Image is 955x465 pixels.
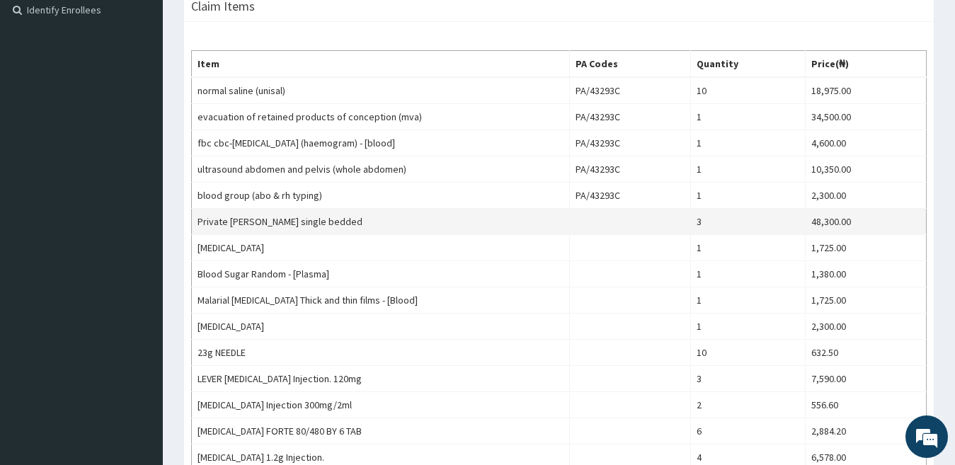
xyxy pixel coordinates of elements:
td: 1 [690,104,805,130]
span: We're online! [82,141,195,284]
td: 1 [690,183,805,209]
td: 2,884.20 [806,418,927,444]
td: PA/43293C [569,77,690,104]
img: d_794563401_company_1708531726252_794563401 [26,71,57,106]
th: Quantity [690,51,805,78]
td: 1 [690,235,805,261]
td: [MEDICAL_DATA] [192,235,570,261]
td: Malarial [MEDICAL_DATA] Thick and thin films - [Blood] [192,287,570,314]
td: 6 [690,418,805,444]
td: 1,725.00 [806,235,927,261]
td: 10 [690,340,805,366]
td: 3 [690,366,805,392]
td: normal saline (unisal) [192,77,570,104]
td: [MEDICAL_DATA] FORTE 80/480 BY 6 TAB [192,418,570,444]
td: LEVER [MEDICAL_DATA] Injection. 120mg [192,366,570,392]
div: Minimize live chat window [232,7,266,41]
td: 4,600.00 [806,130,927,156]
td: 1 [690,314,805,340]
td: 7,590.00 [806,366,927,392]
td: PA/43293C [569,130,690,156]
td: blood group (abo & rh typing) [192,183,570,209]
td: PA/43293C [569,183,690,209]
td: ultrasound abdomen and pelvis (whole abdomen) [192,156,570,183]
td: 10,350.00 [806,156,927,183]
td: 632.50 [806,340,927,366]
td: 1 [690,156,805,183]
td: 2 [690,392,805,418]
td: evacuation of retained products of conception (mva) [192,104,570,130]
div: Chat with us now [74,79,238,98]
td: [MEDICAL_DATA] [192,314,570,340]
td: 2,300.00 [806,314,927,340]
td: fbc cbc-[MEDICAL_DATA] (haemogram) - [blood] [192,130,570,156]
td: Private [PERSON_NAME] single bedded [192,209,570,235]
td: [MEDICAL_DATA] Injection 300mg/2ml [192,392,570,418]
td: 1 [690,130,805,156]
td: 18,975.00 [806,77,927,104]
td: 2,300.00 [806,183,927,209]
td: 34,500.00 [806,104,927,130]
td: PA/43293C [569,104,690,130]
td: 23g NEEDLE [192,340,570,366]
th: Item [192,51,570,78]
td: 1 [690,261,805,287]
td: 3 [690,209,805,235]
th: Price(₦) [806,51,927,78]
td: 48,300.00 [806,209,927,235]
td: 10 [690,77,805,104]
textarea: Type your message and hit 'Enter' [7,312,270,362]
td: PA/43293C [569,156,690,183]
th: PA Codes [569,51,690,78]
td: 1,380.00 [806,261,927,287]
td: Blood Sugar Random - [Plasma] [192,261,570,287]
td: 556.60 [806,392,927,418]
td: 1,725.00 [806,287,927,314]
td: 1 [690,287,805,314]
